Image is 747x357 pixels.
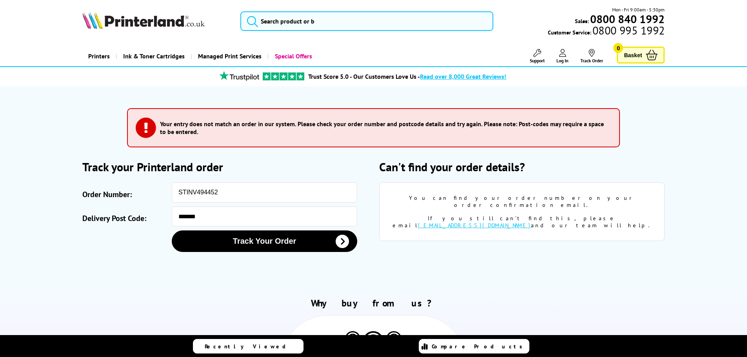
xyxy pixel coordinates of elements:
a: Compare Products [419,339,529,353]
a: Special Offers [267,46,318,66]
span: Customer Service: [548,27,665,36]
span: 0800 995 1992 [591,27,665,34]
a: Track Order [580,49,603,63]
div: You can find your order number on your order confirmation email. [391,194,652,208]
div: If you still can't find this, please email and our team will help. [391,215,652,229]
span: Sales: [575,17,589,25]
input: Search product or b [240,11,493,31]
span: Basket [624,50,642,60]
span: Recently Viewed [205,343,294,350]
a: Ink & Toner Cartridges [116,46,191,66]
img: Printer Experts [344,331,362,351]
a: [EMAIL_ADDRESS][DOMAIN_NAME] [418,222,531,229]
h2: Can't find your order details? [379,159,665,174]
span: Log In [556,58,569,63]
span: 0 [613,43,623,53]
a: Trust Score 5.0 - Our Customers Love Us -Read over 8,000 Great Reviews! [308,72,506,80]
a: Basket 0 [617,47,665,63]
a: Support [530,49,545,63]
a: Recently Viewed [193,339,304,353]
span: Read over 8,000 Great Reviews! [420,72,506,80]
a: Printers [82,46,116,66]
span: Compare Products [432,343,527,350]
span: Support [530,58,545,63]
input: eg: SOA123456 or SO123456 [172,182,357,203]
img: Printer Experts [385,331,403,351]
button: Track Your Order [172,230,357,252]
span: Ink & Toner Cartridges [123,46,185,66]
a: 0800 840 1992 [589,15,665,23]
b: 0800 840 1992 [590,12,665,26]
span: Mon - Fri 9:00am - 5:30pm [612,6,665,13]
h2: Why buy from us? [82,297,665,309]
img: trustpilot rating [216,71,263,81]
img: trustpilot rating [263,72,304,80]
a: Managed Print Services [191,46,267,66]
h2: Track your Printerland order [82,159,368,174]
h3: Your entry does not match an order in our system. Please check your order number and postcode det... [160,120,607,136]
a: Log In [556,49,569,63]
a: Printerland Logo [82,12,231,31]
label: Delivery Post Code: [82,210,168,227]
img: Printerland Logo [82,12,205,29]
label: Order Number: [82,186,168,203]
